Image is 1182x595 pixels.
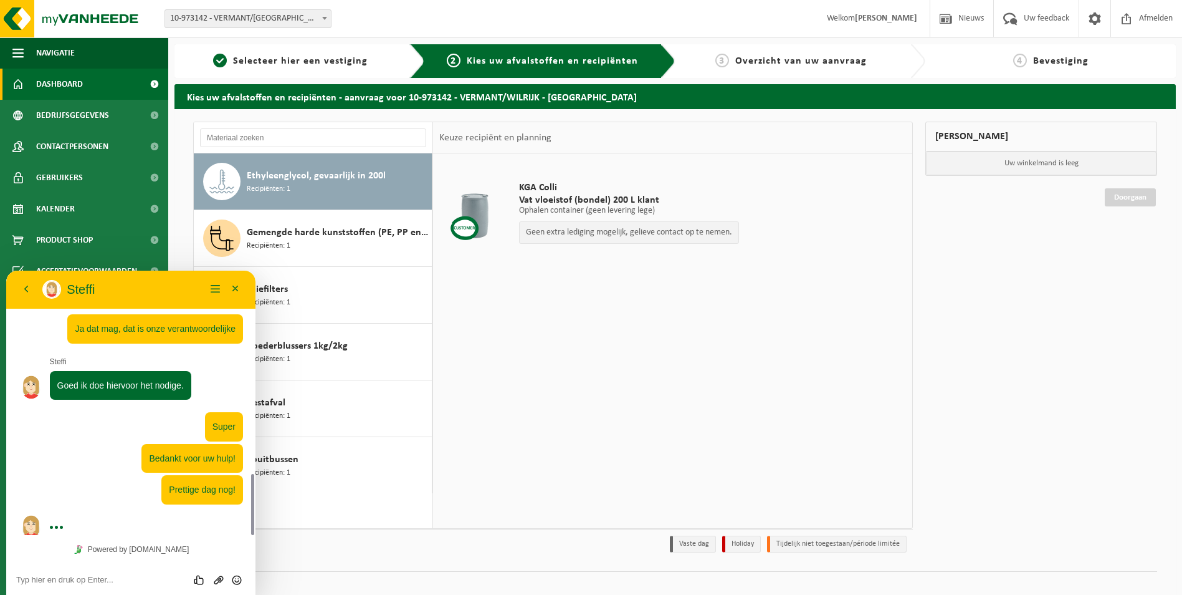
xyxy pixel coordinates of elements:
div: Group of buttons [184,303,239,316]
li: Holiday [722,536,761,553]
span: 10-973142 - VERMANT/WILRIJK - WILRIJK [165,10,331,27]
button: Spuitbussen Recipiënten: 1 [194,437,432,493]
span: Navigatie [36,37,75,69]
span: Recipiënten: 1 [247,467,290,479]
span: Product Shop [36,225,93,256]
span: Oliefilters [247,282,288,297]
span: Restafval [247,395,285,410]
span: Dashboard [36,69,83,100]
a: 1Selecteer hier een vestiging [181,54,400,69]
a: Powered by [DOMAIN_NAME] [63,271,187,287]
button: Restafval Recipiënten: 1 [194,380,432,437]
span: Selecteer hier een vestiging [233,56,368,66]
span: Gemengde harde kunststoffen (PE, PP en PVC), recycleerbaar (industrieel) [247,225,429,240]
span: Recipiënten: 1 [247,297,290,309]
iframe: chat widget [6,271,255,595]
span: Recipiënten: 1 [247,410,290,422]
p: Geen extra lediging mogelijk, gelieve contact op te nemen. [526,228,732,237]
span: Kalender [36,193,75,225]
button: Upload bestand [203,303,221,316]
button: Emoji invoeren [221,303,239,316]
h2: Kies uw afvalstoffen en recipiënten - aanvraag voor 10-973142 - VERMANT/WILRIJK - [GEOGRAPHIC_DATA] [174,84,1176,109]
span: 3 [715,54,729,67]
strong: [PERSON_NAME] [855,14,917,23]
div: Keuze recipiënt en planning [433,122,558,153]
p: Ophalen container (geen levering lege) [519,206,739,215]
span: Bevestiging [1033,56,1089,66]
span: Bedrijfsgegevens [36,100,109,131]
span: Contactpersonen [36,131,108,162]
span: Recipiënten: 1 [247,354,290,365]
div: [PERSON_NAME] [925,122,1157,152]
span: Kies uw afvalstoffen en recipiënten [467,56,638,66]
span: Recipiënten: 1 [247,240,290,252]
span: Ethyleenglycol, gevaarlijk in 200l [247,168,386,183]
span: KGA Colli [519,181,739,194]
button: Ethyleenglycol, gevaarlijk in 200l Recipiënten: 1 [194,153,432,210]
span: Overzicht van uw aanvraag [735,56,867,66]
span: Gebruikers [36,162,83,193]
li: Vaste dag [670,536,716,553]
span: Vat vloeistof (bondel) 200 L klant [519,194,739,206]
span: Spuitbussen [247,452,298,467]
a: Doorgaan [1105,188,1156,206]
input: Materiaal zoeken [200,128,426,147]
li: Tijdelijk niet toegestaan/période limitée [767,536,907,553]
div: Beoordeel deze chat [184,303,204,316]
p: Uw winkelmand is leeg [926,152,1156,175]
span: 10-973142 - VERMANT/WILRIJK - WILRIJK [164,9,331,28]
span: Acceptatievoorwaarden [36,256,137,287]
span: 4 [1013,54,1027,67]
span: Poederblussers 1kg/2kg [247,339,348,354]
img: Tawky_16x16.svg [68,274,77,283]
button: Oliefilters Recipiënten: 1 [194,267,432,324]
span: 1 [213,54,227,67]
button: Poederblussers 1kg/2kg Recipiënten: 1 [194,324,432,380]
span: Recipiënten: 1 [247,183,290,195]
span: 2 [447,54,460,67]
button: Gemengde harde kunststoffen (PE, PP en PVC), recycleerbaar (industrieel) Recipiënten: 1 [194,210,432,267]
